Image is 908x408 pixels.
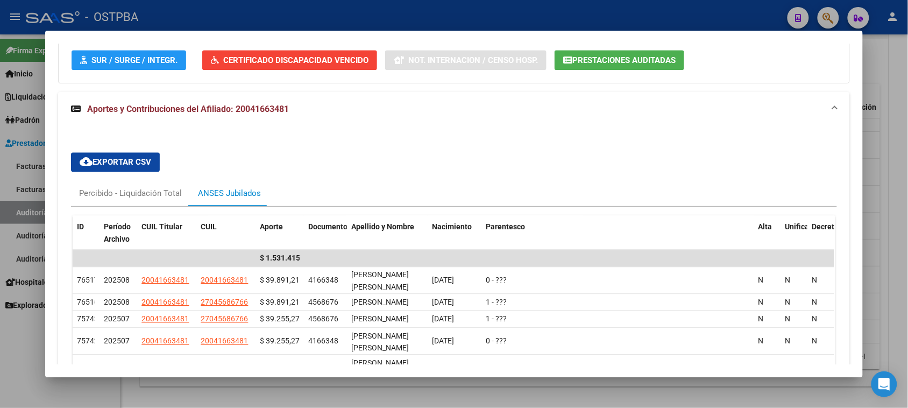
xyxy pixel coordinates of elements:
[432,276,454,284] span: [DATE]
[432,314,454,323] span: [DATE]
[260,276,300,284] span: $ 39.891,21
[486,276,507,284] span: 0 - ???
[104,298,130,306] span: 202508
[812,276,817,284] span: N
[308,336,338,345] span: 4166348
[758,222,772,231] span: Alta
[196,215,256,251] datatable-header-cell: CUIL
[347,215,428,251] datatable-header-cell: Apellido y Nombre
[77,276,98,284] span: 76517
[77,314,98,323] span: 75743
[80,155,93,168] mat-icon: cloud_download
[351,332,409,353] span: [PERSON_NAME] [PERSON_NAME]
[432,363,454,372] span: [DATE]
[79,187,182,199] div: Percibido - Liquidación Total
[351,314,409,323] span: [PERSON_NAME]
[486,298,507,306] span: 1 - ???
[141,336,189,345] span: 20041663481
[785,336,790,345] span: N
[428,215,481,251] datatable-header-cell: Nacimiento
[785,276,790,284] span: N
[351,270,409,291] span: [PERSON_NAME] [PERSON_NAME]
[201,314,248,323] span: 27045686766
[486,222,525,231] span: Parentesco
[77,222,84,231] span: ID
[785,298,790,306] span: N
[807,215,834,251] datatable-header-cell: Decreto
[785,314,790,323] span: N
[77,363,98,372] span: 74957
[260,254,310,262] span: $ 1.531.415,94
[432,336,454,345] span: [DATE]
[58,92,849,126] mat-expansion-panel-header: Aportes y Contribuciones del Afiliado: 20041663481
[73,215,100,251] datatable-header-cell: ID
[486,336,507,345] span: 0 - ???
[104,314,130,323] span: 202507
[486,363,507,372] span: 0 - ???
[385,50,547,70] button: Not. Internacion / Censo Hosp.
[871,371,897,397] div: Open Intercom Messenger
[141,222,182,231] span: CUIL Titular
[432,298,454,306] span: [DATE]
[304,215,347,251] datatable-header-cell: Documento
[80,157,151,167] span: Exportar CSV
[754,215,781,251] datatable-header-cell: Alta
[201,222,217,231] span: CUIL
[104,363,130,372] span: 202506
[555,50,684,70] button: Prestaciones Auditadas
[260,336,300,345] span: $ 39.255,27
[785,222,824,231] span: Unificacion
[308,222,347,231] span: Documento
[256,215,304,251] datatable-header-cell: Aporte
[812,336,817,345] span: N
[758,298,763,306] span: N
[201,276,248,284] span: 20041663481
[308,363,338,372] span: 4166348
[87,104,289,114] span: Aportes y Contribuciones del Afiliado: 20041663481
[202,50,377,70] button: Certificado Discapacidad Vencido
[432,222,472,231] span: Nacimiento
[758,314,763,323] span: N
[137,215,196,251] datatable-header-cell: CUIL Titular
[308,298,338,306] span: 4568676
[785,363,790,372] span: N
[812,363,817,372] span: N
[141,363,189,372] span: 20041663481
[781,215,807,251] datatable-header-cell: Unificacion
[104,336,130,345] span: 202507
[77,336,98,345] span: 75742
[201,336,248,345] span: 20041663481
[223,55,368,65] span: Certificado Discapacidad Vencido
[77,298,98,306] span: 76516
[308,276,338,284] span: 4166348
[260,363,300,372] span: $ 38.675,14
[201,363,248,372] span: 20041663481
[71,152,160,172] button: Exportar CSV
[758,336,763,345] span: N
[91,55,178,65] span: SUR / SURGE / INTEGR.
[812,298,817,306] span: N
[572,55,676,65] span: Prestaciones Auditadas
[758,276,763,284] span: N
[72,50,186,70] button: SUR / SURGE / INTEGR.
[141,298,189,306] span: 20041663481
[351,222,414,231] span: Apellido y Nombre
[758,363,763,372] span: N
[260,298,300,306] span: $ 39.891,21
[308,314,338,323] span: 4568676
[141,314,189,323] span: 20041663481
[486,314,507,323] span: 1 - ???
[198,187,261,199] div: ANSES Jubilados
[141,276,189,284] span: 20041663481
[351,298,409,306] span: [PERSON_NAME]
[260,222,283,231] span: Aporte
[100,215,137,251] datatable-header-cell: Período Archivo
[104,222,131,243] span: Período Archivo
[351,358,409,379] span: [PERSON_NAME] [PERSON_NAME]
[201,298,248,306] span: 27045686766
[260,314,300,323] span: $ 39.255,27
[812,222,839,231] span: Decreto
[812,314,817,323] span: N
[481,215,754,251] datatable-header-cell: Parentesco
[408,55,538,65] span: Not. Internacion / Censo Hosp.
